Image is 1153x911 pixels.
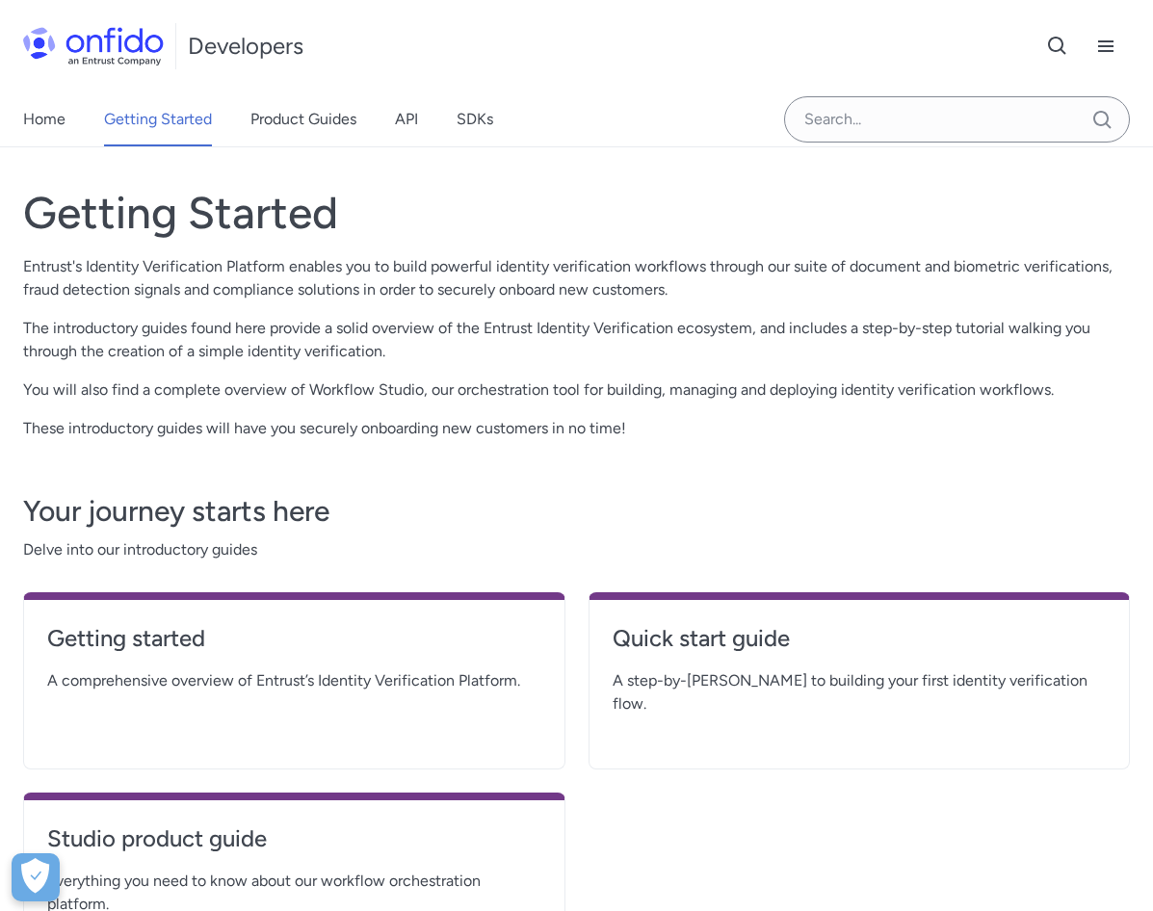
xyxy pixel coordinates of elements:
p: These introductory guides will have you securely onboarding new customers in no time! [23,417,1130,440]
h3: Your journey starts here [23,492,1130,531]
p: You will also find a complete overview of Workflow Studio, our orchestration tool for building, m... [23,378,1130,402]
a: Getting started [47,623,541,669]
h1: Getting Started [23,186,1130,240]
button: Open navigation menu button [1082,22,1130,70]
h4: Getting started [47,623,541,654]
svg: Open navigation menu button [1094,35,1117,58]
button: Open Preferences [12,853,60,901]
h4: Studio product guide [47,823,541,854]
span: Delve into our introductory guides [23,538,1130,561]
img: Onfido Logo [23,27,164,65]
a: API [395,92,418,146]
p: The introductory guides found here provide a solid overview of the Entrust Identity Verification ... [23,317,1130,363]
a: Home [23,92,66,146]
span: A step-by-[PERSON_NAME] to building your first identity verification flow. [613,669,1107,716]
a: Studio product guide [47,823,541,870]
div: Cookie Preferences [12,853,60,901]
input: Onfido search input field [784,96,1130,143]
p: Entrust's Identity Verification Platform enables you to build powerful identity verification work... [23,255,1130,301]
a: Quick start guide [613,623,1107,669]
svg: Open search button [1046,35,1069,58]
a: Product Guides [250,92,356,146]
a: SDKs [457,92,493,146]
h4: Quick start guide [613,623,1107,654]
span: A comprehensive overview of Entrust’s Identity Verification Platform. [47,669,541,692]
a: Getting Started [104,92,212,146]
button: Open search button [1034,22,1082,70]
h1: Developers [188,31,303,62]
